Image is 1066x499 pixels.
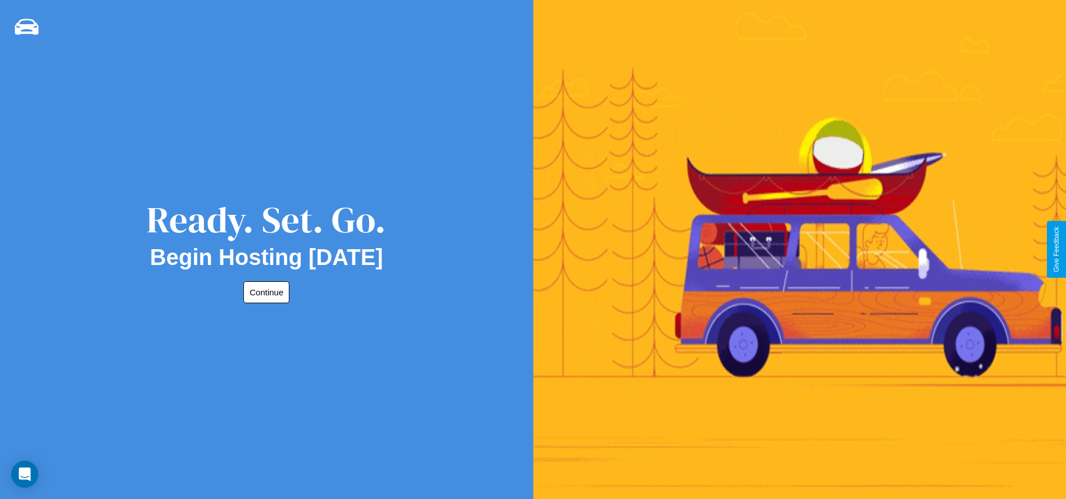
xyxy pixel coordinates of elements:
div: Open Intercom Messenger [11,461,38,488]
button: Continue [243,281,289,303]
h2: Begin Hosting [DATE] [150,245,383,270]
div: Give Feedback [1053,227,1060,272]
div: Ready. Set. Go. [147,195,386,245]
